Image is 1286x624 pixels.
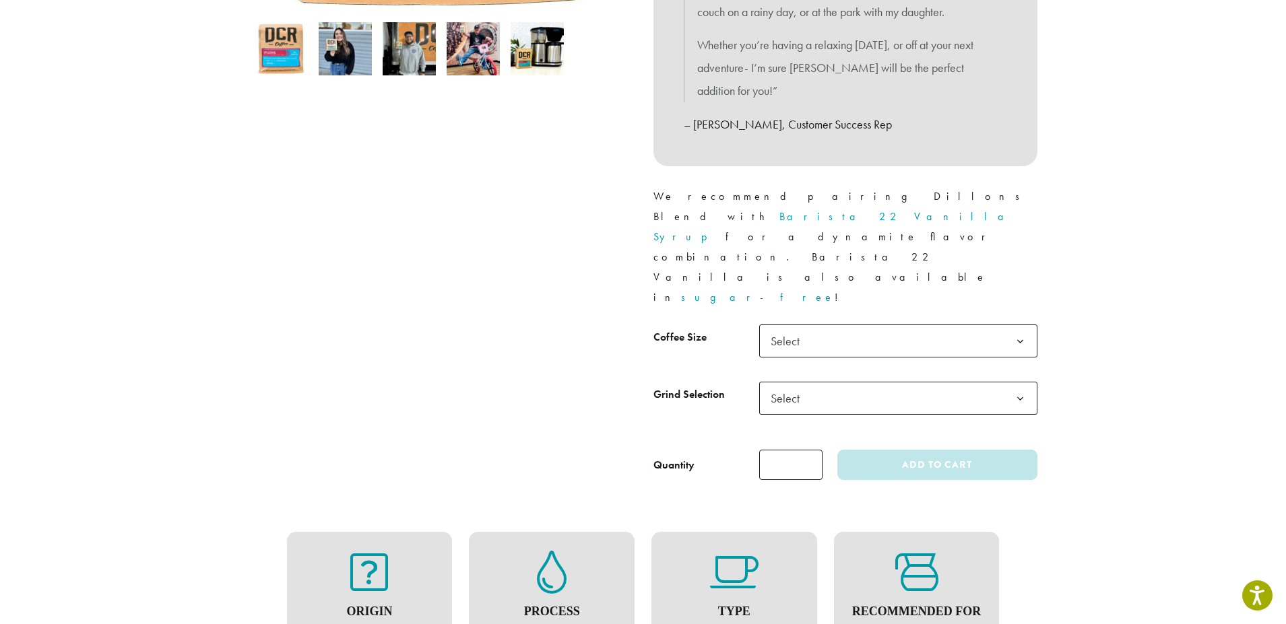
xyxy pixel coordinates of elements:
img: Dillons - Image 5 [511,22,564,75]
span: Select [759,324,1037,357]
a: sugar-free [681,290,835,304]
h4: Type [665,604,804,619]
label: Coffee Size [653,328,759,347]
p: – [PERSON_NAME], Customer Success Rep [684,113,1007,136]
span: Select [765,328,813,354]
a: Barista 22 Vanilla Syrup [653,209,1015,244]
img: Dillons [255,22,308,75]
input: Product quantity [759,450,823,480]
h4: Origin [300,604,439,619]
p: We recommend pairing Dillons Blend with for a dynamite flavor combination. Barista 22 Vanilla is ... [653,186,1037,308]
p: Whether you’re having a relaxing [DATE], or off at your next adventure- I’m sure [PERSON_NAME] wi... [697,34,994,102]
span: Select [765,385,813,411]
div: Quantity [653,457,695,473]
img: Dillons - Image 3 [383,22,436,75]
span: Select [759,382,1037,415]
label: Grind Selection [653,385,759,405]
h4: Process [482,604,621,619]
h4: Recommended For [847,604,986,619]
button: Add to cart [837,450,1037,480]
img: David Morris picks Dillons for 2021 [447,22,500,75]
img: Dillons - Image 2 [319,22,372,75]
